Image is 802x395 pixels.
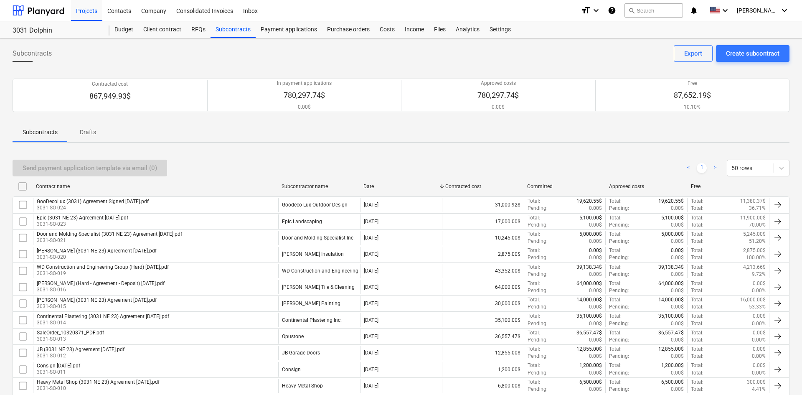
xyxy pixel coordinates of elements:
[89,91,131,101] p: 867,949.93$
[691,320,703,327] p: Total :
[589,238,602,245] p: 0.00$
[691,222,703,229] p: Total :
[37,336,104,343] p: 3031-SO-013
[442,280,524,294] div: 64,000.00$
[579,362,602,369] p: 1,200.00$
[609,362,622,369] p: Total :
[609,313,622,320] p: Total :
[737,7,779,14] span: [PERSON_NAME]
[609,296,622,303] p: Total :
[442,329,524,344] div: 36,557.47$
[752,336,766,344] p: 0.00%
[282,301,340,306] div: Edgardo Fuentes Painting
[661,231,684,238] p: 5,000.00$
[528,280,540,287] p: Total :
[691,280,703,287] p: Total :
[364,317,378,323] div: [DATE]
[581,5,591,15] i: format_size
[609,320,629,327] p: Pending :
[609,386,629,393] p: Pending :
[37,270,169,277] p: 3031-SO-019
[37,199,149,204] div: GooDecoLux (3031) Agreement Signed [DATE].pdf
[37,369,80,376] p: 3031-SO-011
[576,313,602,320] p: 35,100.00$
[691,214,703,222] p: Total :
[691,231,703,238] p: Total :
[661,362,684,369] p: 1,200.00$
[726,48,779,59] div: Create subcontract
[211,21,256,38] a: Subcontracts
[37,221,128,228] p: 3031-SO-023
[37,313,169,319] div: Continental Plastering (3031 NE 23) Agreement [DATE].pdf
[589,320,602,327] p: 0.00$
[674,104,711,111] p: 10.10%
[609,303,629,311] p: Pending :
[37,330,104,336] div: SaleOrder_10320871_PDF.pdf
[740,198,766,205] p: 11,380.37$
[674,90,711,100] p: 87,652.19$
[277,90,332,100] p: 780,297.74$
[23,128,58,137] p: Subcontracts
[576,296,602,303] p: 14,000.00$
[684,48,702,59] div: Export
[576,346,602,353] p: 12,855.00$
[749,303,766,311] p: 53.33%
[609,214,622,222] p: Total :
[282,251,344,257] div: Gale Insulation
[671,336,684,344] p: 0.00$
[364,334,378,339] div: [DATE]
[186,21,211,38] a: RFQs
[37,347,124,352] div: JB (3031 NE 23) Agreement [DATE].pdf
[37,319,169,326] p: 3031-SO-014
[691,353,703,360] p: Total :
[671,353,684,360] p: 0.00$
[576,198,602,205] p: 19,620.55$
[445,183,520,189] div: Contracted cost
[528,336,548,344] p: Pending :
[579,214,602,222] p: 5,100.00$
[282,268,358,274] div: WD Construction and Engineering
[576,264,602,271] p: 39,138.34$
[528,303,548,311] p: Pending :
[364,202,378,208] div: [DATE]
[609,329,622,336] p: Total :
[753,329,766,336] p: 0.00$
[609,287,629,294] p: Pending :
[528,271,548,278] p: Pending :
[753,346,766,353] p: 0.00$
[442,247,524,261] div: 2,875.00$
[752,287,766,294] p: 0.00%
[322,21,375,38] a: Purchase orders
[364,235,378,241] div: [DATE]
[37,297,157,303] div: [PERSON_NAME] (3031 NE 23) Agreement [DATE].pdf
[37,303,157,310] p: 3031-SO-015
[609,205,629,212] p: Pending :
[691,287,703,294] p: Total :
[749,238,766,245] p: 51.20%
[37,264,169,270] div: WD Construction and Engineering Group (Hard) [DATE].pdf
[589,254,602,261] p: 0.00$
[364,251,378,257] div: [DATE]
[528,238,548,245] p: Pending :
[364,268,378,274] div: [DATE]
[746,254,766,261] p: 100.00%
[752,320,766,327] p: 0.00%
[576,280,602,287] p: 64,000.00$
[528,370,548,377] p: Pending :
[589,222,602,229] p: 0.00$
[37,237,182,244] p: 3031-SO-021
[720,5,730,15] i: keyboard_arrow_down
[760,355,802,395] iframe: Chat Widget
[743,247,766,254] p: 2,875.00$
[609,238,629,245] p: Pending :
[779,5,789,15] i: keyboard_arrow_down
[528,386,548,393] p: Pending :
[363,183,439,189] div: Date
[442,264,524,278] div: 43,352.00$
[743,231,766,238] p: 5,245.00$
[716,45,789,62] button: Create subcontract
[528,254,548,261] p: Pending :
[691,183,766,189] div: Free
